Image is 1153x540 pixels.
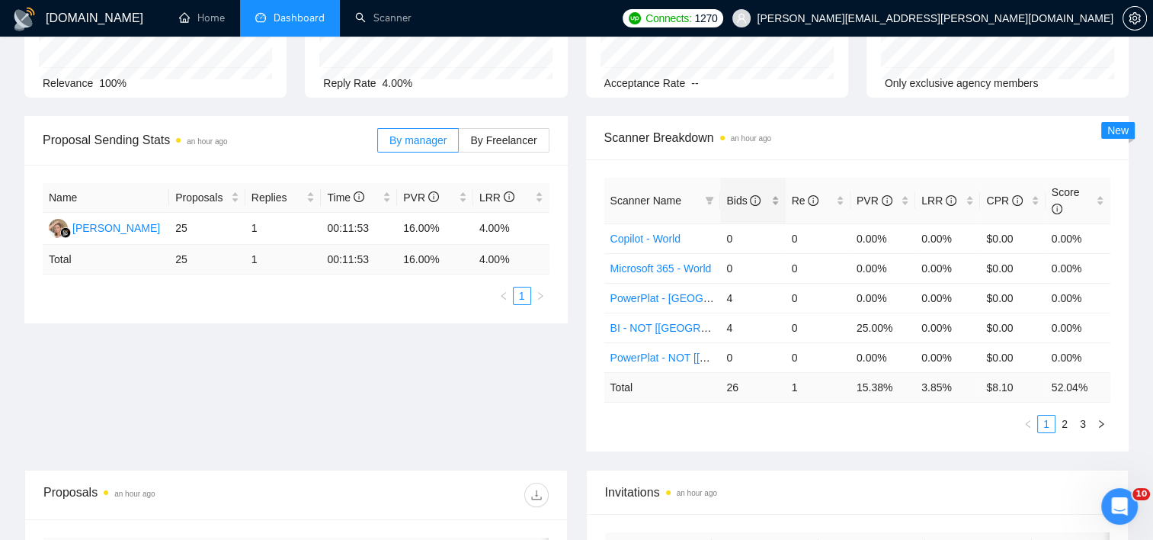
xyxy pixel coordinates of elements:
td: 25 [169,213,245,245]
td: 4 [720,313,785,342]
button: setting [1123,6,1147,31]
span: filter [702,189,717,212]
button: left [495,287,513,305]
span: info-circle [428,191,439,202]
span: info-circle [1052,204,1062,214]
span: Replies [251,189,304,206]
td: 0.00% [915,342,980,372]
td: 00:11:53 [321,245,397,275]
span: PVR [403,191,439,204]
span: 4.00% [383,77,413,89]
td: 0.00% [850,223,915,253]
button: right [531,287,549,305]
li: 1 [1037,415,1055,433]
span: info-circle [354,191,364,202]
td: 25 [169,245,245,275]
td: 0 [786,283,850,313]
span: dashboard [255,12,266,23]
td: 0.00% [850,342,915,372]
td: 0.00% [915,253,980,283]
td: 3.85 % [915,372,980,402]
td: 0.00% [915,283,980,313]
img: logo [12,7,37,31]
td: Total [43,245,169,275]
td: Total [604,372,721,402]
th: Proposals [169,183,245,213]
span: user [736,13,747,24]
span: Time [327,191,364,204]
td: 26 [720,372,785,402]
span: Proposals [175,189,228,206]
span: 10 [1132,488,1150,500]
td: 1 [786,372,850,402]
td: 0 [720,223,785,253]
span: LRR [921,194,956,207]
span: LRR [479,191,514,204]
span: info-circle [808,195,818,206]
td: 4.00 % [473,245,549,275]
li: Next Page [1092,415,1110,433]
span: right [536,291,545,301]
a: Copilot - World [610,233,681,245]
span: Relevance [43,77,93,89]
td: $0.00 [980,283,1045,313]
img: VZ [49,219,68,238]
span: PVR [857,194,892,207]
img: gigradar-bm.png [60,227,71,238]
a: PowerPlat - NOT [[GEOGRAPHIC_DATA], CAN, [GEOGRAPHIC_DATA]] [610,352,956,364]
td: 0.00% [915,223,980,253]
a: setting [1123,12,1147,24]
span: Dashboard [274,11,325,24]
th: Name [43,183,169,213]
time: an hour ago [187,137,227,146]
a: PowerPlat - [GEOGRAPHIC_DATA], [GEOGRAPHIC_DATA], [GEOGRAPHIC_DATA] [610,292,1014,304]
td: 0.00% [915,313,980,342]
td: 0.00% [850,283,915,313]
li: Previous Page [495,287,513,305]
li: Next Page [531,287,549,305]
a: 3 [1075,416,1091,432]
td: $0.00 [980,342,1045,372]
li: 2 [1055,415,1074,433]
li: 3 [1074,415,1092,433]
span: Proposal Sending Stats [43,130,377,149]
div: Proposals [43,483,296,507]
a: Microsoft 365 - World [610,262,712,275]
a: 2 [1056,416,1073,432]
span: right [1097,419,1106,429]
span: info-circle [750,195,761,206]
span: Bids [726,194,761,207]
span: info-circle [1012,195,1023,206]
button: left [1019,415,1037,433]
td: 0 [786,313,850,342]
span: left [499,291,508,301]
td: $0.00 [980,253,1045,283]
td: 0.00% [1046,342,1110,372]
span: download [525,489,548,501]
span: Only exclusive agency members [885,77,1039,89]
a: 1 [514,288,530,304]
td: 1 [245,213,322,245]
time: an hour ago [731,134,771,143]
td: 4.00% [473,213,549,245]
td: 4 [720,283,785,313]
td: 15.38 % [850,372,915,402]
span: Scanner Name [610,194,681,207]
span: Score [1052,186,1080,215]
iframe: Intercom live chat [1101,488,1138,525]
td: 0.00% [1046,253,1110,283]
td: 16.00 % [397,245,473,275]
td: 0.00% [850,253,915,283]
span: Invitations [605,483,1110,502]
th: Replies [245,183,322,213]
td: $0.00 [980,313,1045,342]
span: setting [1123,12,1146,24]
span: info-circle [946,195,956,206]
time: an hour ago [114,490,155,498]
td: 0 [786,253,850,283]
img: upwork-logo.png [629,12,641,24]
button: right [1092,415,1110,433]
td: 0 [786,342,850,372]
td: 0 [720,253,785,283]
span: info-circle [504,191,514,202]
